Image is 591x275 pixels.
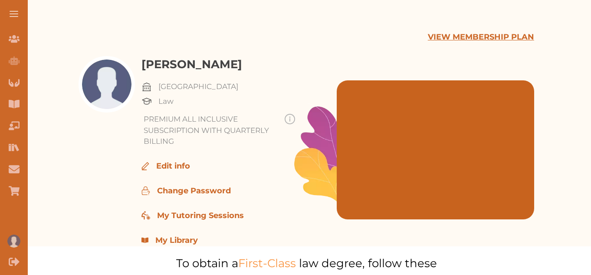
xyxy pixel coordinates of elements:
[238,256,296,270] span: First-Class
[428,31,534,43] p: VIEW MEMBERSHIP PLAN
[141,185,380,197] div: Change Password
[141,186,150,195] img: Edit icon
[7,235,20,248] img: User profile
[141,211,150,220] img: My tutoring sessions icon
[141,82,152,92] img: Uni
[157,185,231,197] p: Change Password
[141,160,380,172] div: Edit info
[155,235,198,246] p: My Library
[141,210,380,222] div: Go to My Tutoring Sessions
[82,60,131,109] img: Profile
[285,114,295,124] img: info-img
[158,81,238,93] p: [GEOGRAPHIC_DATA]
[144,114,278,147] p: PREMIUM ALL INCLUSIVE SUBSCRIPTION WITH QUARTERLY BILLING
[141,162,149,170] img: Pen
[328,89,525,228] iframe: SimpleStudying explained
[141,96,152,106] img: Uni-cap
[157,210,244,222] p: My Tutoring Sessions
[156,160,190,172] p: Edit info
[288,103,352,206] img: Leafs
[141,56,380,73] h3: [PERSON_NAME]
[170,255,443,272] p: To obtain a law degree, follow these
[158,96,174,107] p: Law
